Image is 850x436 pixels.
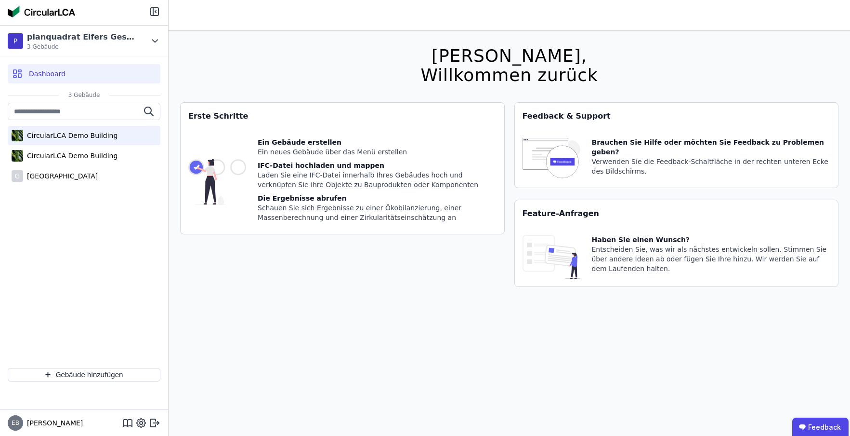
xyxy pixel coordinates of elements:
img: CircularLCA Demo Building [12,128,23,143]
div: [PERSON_NAME], [420,46,598,66]
span: [PERSON_NAME] [23,418,83,428]
div: Feature-Anfragen [515,200,838,227]
span: Dashboard [29,69,65,79]
div: Verwenden Sie die Feedback-Schaltfläche in der rechten unteren Ecke des Bildschirms. [592,157,831,176]
span: 3 Gebäude [59,91,110,99]
div: Schauen Sie sich Ergebnisse zu einer Ökobilanzierung, einer Massenberechnung und einer Zirkularit... [258,203,497,222]
div: Ein neues Gebäude über das Menü erstellen [258,147,497,157]
span: 3 Gebäude [27,43,138,51]
div: P [8,33,23,49]
div: Erste Schritte [181,103,504,130]
div: [GEOGRAPHIC_DATA] [23,171,98,181]
div: Willkommen zurück [420,66,598,85]
span: EB [12,420,19,426]
div: CircularLCA Demo Building [23,131,118,140]
div: IFC-Datei hochladen und mappen [258,161,497,170]
div: Haben Sie einen Wunsch? [592,235,831,245]
div: G [12,170,23,182]
div: Entscheiden Sie, was wir als nächstes entwickeln sollen. Stimmen Sie über andere Ideen ab oder fü... [592,245,831,273]
div: CircularLCA Demo Building [23,151,118,161]
img: getting_started_tile-DrF_GRSv.svg [188,137,246,226]
div: planquadrat Elfers Geskes Krämer GmbH [27,31,138,43]
img: feature_request_tile-UiXE1qGU.svg [523,235,580,279]
div: Ein Gebäude erstellen [258,137,497,147]
img: Concular [8,6,75,17]
div: Feedback & Support [515,103,838,130]
img: feedback-icon-HCTs5lye.svg [523,137,580,180]
img: CircularLCA Demo Building [12,148,23,163]
div: Laden Sie eine IFC-Datei innerhalb Ihres Gebäudes hoch und verknüpfen Sie ihre Objekte zu Bauprod... [258,170,497,190]
div: Die Ergebnisse abrufen [258,193,497,203]
button: Gebäude hinzufügen [8,368,160,381]
div: Brauchen Sie Hilfe oder möchten Sie Feedback zu Problemen geben? [592,137,831,157]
